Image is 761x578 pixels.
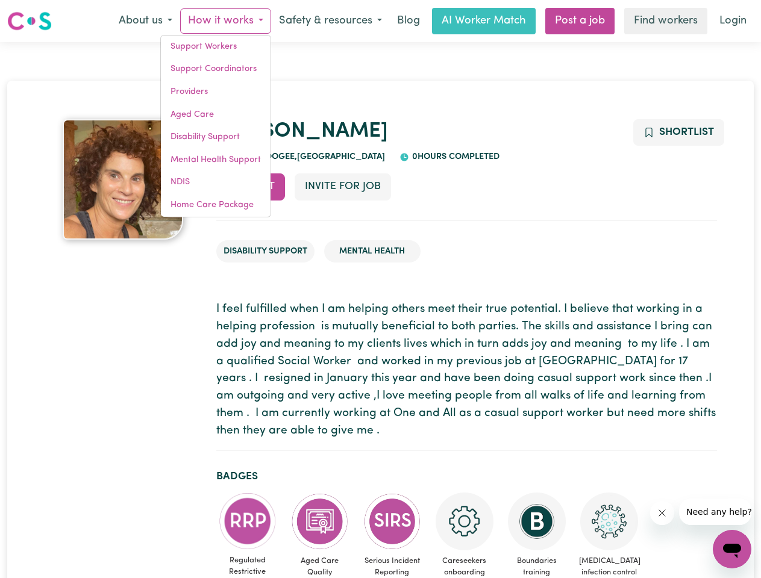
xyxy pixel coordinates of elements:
[713,530,751,568] iframe: Button to launch messaging window
[216,240,315,263] li: Disability Support
[271,8,390,34] button: Safety & resources
[161,126,271,149] a: Disability Support
[161,104,271,126] a: Aged Care
[161,81,271,104] a: Providers
[295,173,391,200] button: Invite for Job
[216,121,388,142] a: [PERSON_NAME]
[216,470,717,483] h2: Badges
[545,8,615,34] a: Post a job
[659,127,714,137] span: Shortlist
[219,493,277,550] img: CS Academy: Regulated Restrictive Practices course completed
[390,8,427,34] a: Blog
[111,8,180,34] button: About us
[508,493,566,550] img: CS Academy: Boundaries in care and support work course completed
[633,119,724,146] button: Add to shortlist
[226,152,386,161] span: SOUTH COOGEE , [GEOGRAPHIC_DATA]
[291,493,349,550] img: CS Academy: Aged Care Quality Standards & Code of Conduct course completed
[679,499,751,525] iframe: Message from company
[45,119,202,240] a: Belinda's profile picture'
[324,240,421,263] li: Mental Health
[161,36,271,58] a: Support Workers
[436,493,493,550] img: CS Academy: Careseekers Onboarding course completed
[7,10,52,32] img: Careseekers logo
[160,35,271,217] div: How it works
[712,8,754,34] a: Login
[580,493,638,550] img: CS Academy: COVID-19 Infection Control Training course completed
[7,7,52,35] a: Careseekers logo
[432,8,536,34] a: AI Worker Match
[363,493,421,550] img: CS Academy: Serious Incident Reporting Scheme course completed
[161,194,271,217] a: Home Care Package
[409,152,500,161] span: 0 hours completed
[624,8,707,34] a: Find workers
[7,8,73,18] span: Need any help?
[650,501,674,525] iframe: Close message
[216,301,717,440] p: I feel fulfilled when I am helping others meet their true potential. I believe that working in a ...
[161,171,271,194] a: NDIS
[161,58,271,81] a: Support Coordinators
[180,8,271,34] button: How it works
[161,149,271,172] a: Mental Health Support
[63,119,183,240] img: Belinda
